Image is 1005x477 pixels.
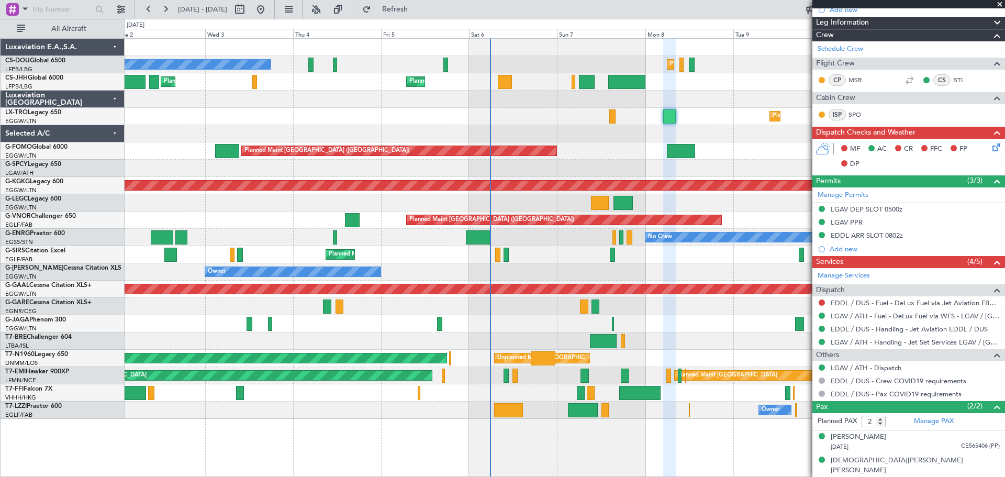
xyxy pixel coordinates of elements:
[27,25,110,32] span: All Aircraft
[933,74,951,86] div: CS
[5,307,37,315] a: EGNR/CEG
[829,109,846,120] div: ISP
[818,271,870,281] a: Manage Services
[5,117,37,125] a: EGGW/LTN
[5,161,61,168] a: G-SPCYLegacy 650
[373,6,417,13] span: Refresh
[5,204,37,212] a: EGGW/LTN
[5,161,28,168] span: G-SPCY
[5,248,25,254] span: G-SIRS
[5,299,29,306] span: G-GARE
[469,29,557,38] div: Sat 6
[5,282,29,289] span: G-GAAL
[5,403,27,409] span: T7-LZZI
[831,325,988,334] a: EDDL / DUS - Handling - Jet Aviation EDDL / DUS
[5,221,32,229] a: EGLF/FAB
[967,256,982,267] span: (4/5)
[5,75,63,81] a: CS-JHHGlobal 6000
[831,298,1000,307] a: EDDL / DUS - Fuel - DeLux Fuel via Jet Aviation FBO - EDDL / DUS
[816,29,834,41] span: Crew
[831,205,902,214] div: LGAV DEP SLOT 0500z
[5,238,33,246] a: EGSS/STN
[816,349,839,361] span: Others
[816,175,841,187] span: Permits
[830,245,1000,253] div: Add new
[557,29,645,38] div: Sun 7
[5,403,62,409] a: T7-LZZIPraetor 600
[5,65,32,73] a: LFPB/LBG
[5,196,28,202] span: G-LEGC
[5,317,66,323] a: G-JAGAPhenom 300
[850,159,859,170] span: DP
[914,416,954,427] a: Manage PAX
[409,212,574,228] div: Planned Maint [GEOGRAPHIC_DATA] ([GEOGRAPHIC_DATA])
[5,411,32,419] a: EGLF/FAB
[5,256,32,263] a: EGLF/FAB
[930,144,942,154] span: FFC
[850,144,860,154] span: MF
[818,190,868,201] a: Manage Permits
[818,44,863,54] a: Schedule Crew
[831,338,1000,347] a: LGAV / ATH - Handling - Jet Set Services LGAV / [GEOGRAPHIC_DATA]
[5,152,37,160] a: EGGW/LTN
[5,334,72,340] a: T7-BREChallenger 604
[5,265,63,271] span: G-[PERSON_NAME]
[5,58,30,64] span: CS-DOU
[953,75,977,85] a: BTL
[5,58,65,64] a: CS-DOUGlobal 6500
[5,196,61,202] a: G-LEGCLegacy 600
[961,442,1000,451] span: CE565406 (PP)
[816,256,843,268] span: Services
[831,312,1000,320] a: LGAV / ATH - Fuel - DeLux Fuel via WFS - LGAV / [GEOGRAPHIC_DATA]
[830,5,1000,14] div: Add new
[5,213,76,219] a: G-VNORChallenger 650
[5,144,32,150] span: G-FOMO
[32,2,92,17] input: Trip Number
[12,20,114,37] button: All Aircraft
[648,229,672,245] div: No Crew
[829,74,846,86] div: CP
[381,29,469,38] div: Fri 5
[831,443,848,451] span: [DATE]
[5,179,30,185] span: G-KGKG
[117,29,205,38] div: Tue 2
[178,5,227,14] span: [DATE] - [DATE]
[5,359,38,367] a: DNMM/LOS
[831,218,863,227] div: LGAV PPR
[877,144,887,154] span: AC
[831,231,903,240] div: EDDL ARR SLOT 0802z
[5,386,24,392] span: T7-FFI
[816,92,855,104] span: Cabin Crew
[5,369,69,375] a: T7-EMIHawker 900XP
[329,247,494,262] div: Planned Maint [GEOGRAPHIC_DATA] ([GEOGRAPHIC_DATA])
[5,273,37,281] a: EGGW/LTN
[677,368,777,383] div: Planned Maint [GEOGRAPHIC_DATA]
[497,350,669,366] div: Unplanned Maint [GEOGRAPHIC_DATA] ([GEOGRAPHIC_DATA])
[5,179,63,185] a: G-KGKGLegacy 600
[904,144,913,154] span: CR
[831,390,962,398] a: EDDL / DUS - Pax COVID19 requirements
[5,75,28,81] span: CS-JHH
[831,376,966,385] a: EDDL / DUS - Crew COVID19 requirements
[848,75,872,85] a: MSR
[5,265,121,271] a: G-[PERSON_NAME]Cessna Citation XLS
[164,74,329,90] div: Planned Maint [GEOGRAPHIC_DATA] ([GEOGRAPHIC_DATA])
[293,29,381,38] div: Thu 4
[5,394,36,402] a: VHHH/HKG
[127,21,144,30] div: [DATE]
[645,29,733,38] div: Mon 8
[816,401,828,413] span: Pax
[773,108,841,124] div: Planned Maint Dusseldorf
[831,432,886,442] div: [PERSON_NAME]
[5,230,30,237] span: G-ENRG
[733,29,821,38] div: Tue 9
[967,401,982,412] span: (2/2)
[818,416,857,427] label: Planned PAX
[5,317,29,323] span: G-JAGA
[816,58,855,70] span: Flight Crew
[5,369,26,375] span: T7-EMI
[5,386,52,392] a: T7-FFIFalcon 7X
[831,363,901,372] a: LGAV / ATH - Dispatch
[967,175,982,186] span: (3/3)
[5,351,68,358] a: T7-N1960Legacy 650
